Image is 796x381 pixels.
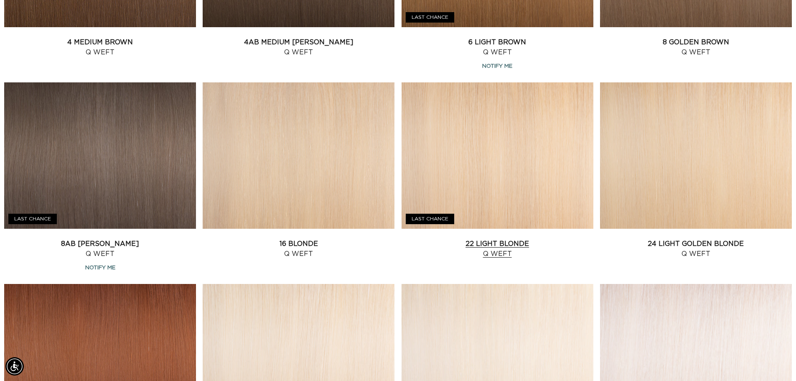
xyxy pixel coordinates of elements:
a: 4 Medium Brown Q Weft [4,37,196,57]
a: 22 Light Blonde Q Weft [402,239,593,259]
a: 16 Blonde Q Weft [203,239,394,259]
a: 8AB [PERSON_NAME] Q Weft [4,239,196,259]
a: 4AB Medium [PERSON_NAME] Q Weft [203,37,394,57]
a: 6 Light Brown Q Weft [402,37,593,57]
a: 8 Golden Brown Q Weft [600,37,792,57]
a: 24 Light Golden Blonde Q Weft [600,239,792,259]
div: Accessibility Menu [5,357,24,376]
